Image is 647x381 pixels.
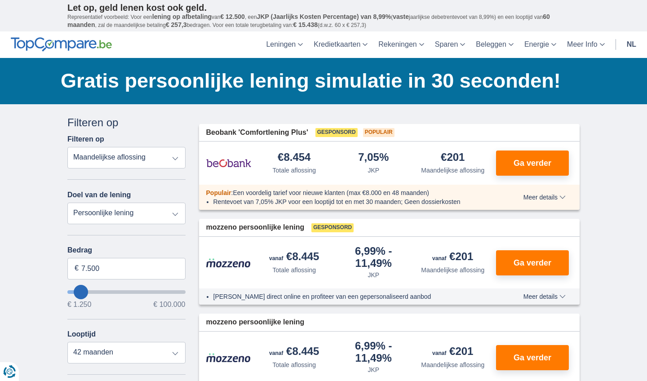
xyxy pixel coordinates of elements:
div: €8.445 [269,251,319,264]
label: Looptijd [67,330,96,338]
div: 6,99% [337,341,410,363]
span: Een voordelig tarief voor nieuwe klanten (max €8.000 en 48 maanden) [233,189,429,196]
span: JKP (Jaarlijks Kosten Percentage) van 8,99% [257,13,391,20]
div: : [199,188,498,197]
div: Totale aflossing [272,360,316,369]
div: JKP [368,270,379,279]
span: mozzeno persoonlijke lening [206,317,305,328]
img: product.pl.alt Mozzeno [206,353,251,363]
label: Doel van de lening [67,191,131,199]
p: Representatief voorbeeld: Voor een van , een ( jaarlijkse debetrentevoet van 8,99%) en een loopti... [67,13,580,29]
div: Maandelijkse aflossing [421,166,484,175]
span: € 12.500 [220,13,245,20]
a: Energie [519,31,562,58]
img: product.pl.alt Beobank [206,152,251,174]
div: €201 [432,251,473,264]
div: €201 [441,152,465,164]
div: €8.445 [269,346,319,359]
span: € 15.438 [293,21,318,28]
li: [PERSON_NAME] direct online en profiteer van een gepersonaliseerd aanbod [213,292,491,301]
span: vaste [393,13,409,20]
span: € 100.000 [153,301,185,308]
a: Kredietkaarten [308,31,373,58]
div: €8.454 [278,152,310,164]
li: Rentevoet van 7,05% JKP voor een looptijd tot en met 30 maanden; Geen dossierkosten [213,197,491,206]
span: Meer details [523,293,566,300]
button: Ga verder [496,345,569,370]
div: 7,05% [358,152,389,164]
a: Sparen [430,31,471,58]
button: Meer details [517,293,572,300]
a: Leningen [261,31,308,58]
input: wantToBorrow [67,290,186,294]
img: TopCompare [11,37,112,52]
span: Ga verder [514,159,551,167]
div: Maandelijkse aflossing [421,360,484,369]
div: €201 [432,346,473,359]
span: € 257,3 [166,21,187,28]
div: Totale aflossing [272,166,316,175]
span: Ga verder [514,259,551,267]
a: Rekeningen [373,31,429,58]
span: 60 maanden [67,13,550,28]
div: 6,99% [337,246,410,269]
span: Gesponsord [311,223,354,232]
div: Filteren op [67,115,186,130]
span: Populair [363,128,394,137]
div: Totale aflossing [272,266,316,275]
span: Meer details [523,194,566,200]
a: Beleggen [470,31,519,58]
span: Ga verder [514,354,551,362]
span: Gesponsord [315,128,358,137]
span: € 1.250 [67,301,91,308]
div: Maandelijkse aflossing [421,266,484,275]
span: mozzeno persoonlijke lening [206,222,305,233]
span: € [75,263,79,274]
button: Meer details [517,194,572,201]
h1: Gratis persoonlijke lening simulatie in 30 seconden! [61,67,580,95]
a: Meer Info [562,31,610,58]
a: nl [621,31,642,58]
div: JKP [368,166,379,175]
span: Beobank 'Comfortlening Plus' [206,128,308,138]
img: product.pl.alt Mozzeno [206,258,251,268]
p: Let op, geld lenen kost ook geld. [67,2,580,13]
button: Ga verder [496,151,569,176]
div: JKP [368,365,379,374]
label: Bedrag [67,246,186,254]
button: Ga verder [496,250,569,275]
span: Populair [206,189,231,196]
span: lening op afbetaling [152,13,212,20]
label: Filteren op [67,135,104,143]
